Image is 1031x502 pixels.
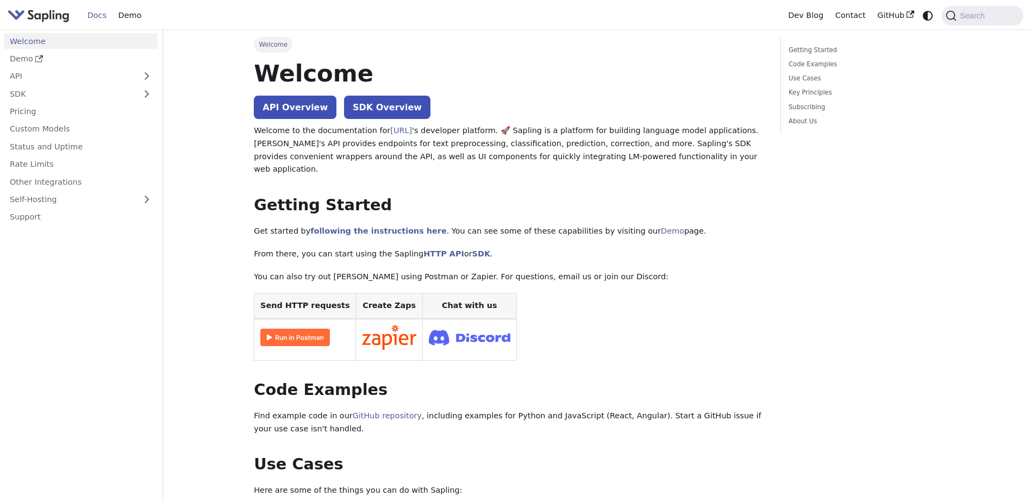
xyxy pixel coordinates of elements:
[254,225,765,238] p: Get started by . You can see some of these capabilities by visiting our page.
[254,293,356,319] th: Send HTTP requests
[310,227,446,235] a: following the instructions here
[254,37,765,52] nav: Breadcrumbs
[254,37,292,52] span: Welcome
[957,11,991,20] span: Search
[254,410,765,436] p: Find example code in our , including examples for Python and JavaScript (React, Angular). Start a...
[4,121,158,137] a: Custom Models
[254,484,765,497] p: Here are some of the things you can do with Sapling:
[344,96,430,119] a: SDK Overview
[4,139,158,154] a: Status and Uptime
[254,96,336,119] a: API Overview
[8,8,70,23] img: Sapling.ai
[661,227,684,235] a: Demo
[429,327,510,349] img: Join Discord
[4,209,158,225] a: Support
[789,87,936,98] a: Key Principles
[789,102,936,112] a: Subscribing
[789,73,936,84] a: Use Cases
[789,59,936,70] a: Code Examples
[472,249,490,258] a: SDK
[4,33,158,49] a: Welcome
[4,156,158,172] a: Rate Limits
[789,45,936,55] a: Getting Started
[254,271,765,284] p: You can also try out [PERSON_NAME] using Postman or Zapier. For questions, email us or join our D...
[789,116,936,127] a: About Us
[136,86,158,102] button: Expand sidebar category 'SDK'
[4,192,158,208] a: Self-Hosting
[941,6,1023,26] button: Search (Command+K)
[260,329,330,346] img: Run in Postman
[4,174,158,190] a: Other Integrations
[4,51,158,67] a: Demo
[4,86,136,102] a: SDK
[390,126,412,135] a: [URL]
[4,104,158,120] a: Pricing
[4,68,136,84] a: API
[254,380,765,400] h2: Code Examples
[113,7,147,24] a: Demo
[254,124,765,176] p: Welcome to the documentation for 's developer platform. 🚀 Sapling is a platform for building lang...
[362,325,416,350] img: Connect in Zapier
[782,7,829,24] a: Dev Blog
[353,411,422,420] a: GitHub repository
[356,293,423,319] th: Create Zaps
[871,7,920,24] a: GitHub
[8,8,73,23] a: Sapling.aiSapling.ai
[423,249,464,258] a: HTTP API
[422,293,516,319] th: Chat with us
[136,68,158,84] button: Expand sidebar category 'API'
[82,7,113,24] a: Docs
[829,7,872,24] a: Contact
[254,248,765,261] p: From there, you can start using the Sapling or .
[254,196,765,215] h2: Getting Started
[920,8,936,23] button: Switch between dark and light mode (currently system mode)
[254,59,765,88] h1: Welcome
[254,455,765,474] h2: Use Cases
